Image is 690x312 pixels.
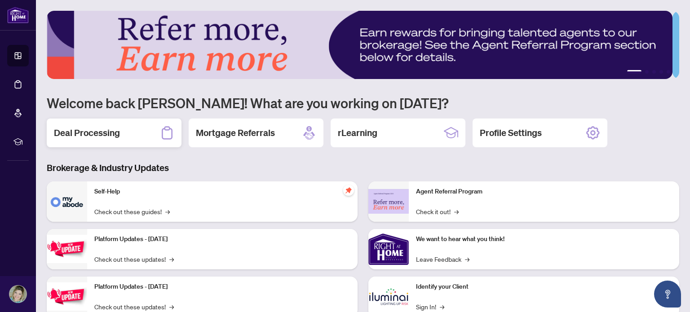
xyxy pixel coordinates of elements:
button: 1 [627,70,641,74]
p: We want to hear what you think! [416,234,672,244]
h1: Welcome back [PERSON_NAME]! What are you working on [DATE]? [47,94,679,111]
a: Check out these updates!→ [94,254,174,264]
span: pushpin [343,185,354,196]
p: Platform Updates - [DATE] [94,282,350,292]
img: Platform Updates - July 21, 2025 [47,235,87,263]
a: Sign In!→ [416,302,444,312]
button: 2 [645,70,649,74]
img: Platform Updates - July 8, 2025 [47,282,87,311]
img: Slide 0 [47,11,672,79]
img: logo [7,7,29,23]
span: → [169,254,174,264]
a: Check out these guides!→ [94,207,170,216]
p: Identify your Client [416,282,672,292]
h3: Brokerage & Industry Updates [47,162,679,174]
img: Profile Icon [9,286,27,303]
span: → [440,302,444,312]
h2: Profile Settings [480,127,542,139]
p: Platform Updates - [DATE] [94,234,350,244]
h2: Mortgage Referrals [196,127,275,139]
span: → [465,254,469,264]
button: 5 [667,70,670,74]
p: Agent Referral Program [416,187,672,197]
span: → [165,207,170,216]
a: Check it out!→ [416,207,459,216]
button: Open asap [654,281,681,308]
h2: Deal Processing [54,127,120,139]
img: Agent Referral Program [368,189,409,214]
button: 4 [659,70,663,74]
span: → [169,302,174,312]
span: → [454,207,459,216]
img: We want to hear what you think! [368,229,409,269]
button: 3 [652,70,656,74]
a: Leave Feedback→ [416,254,469,264]
p: Self-Help [94,187,350,197]
h2: rLearning [338,127,377,139]
a: Check out these updates!→ [94,302,174,312]
img: Self-Help [47,181,87,222]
